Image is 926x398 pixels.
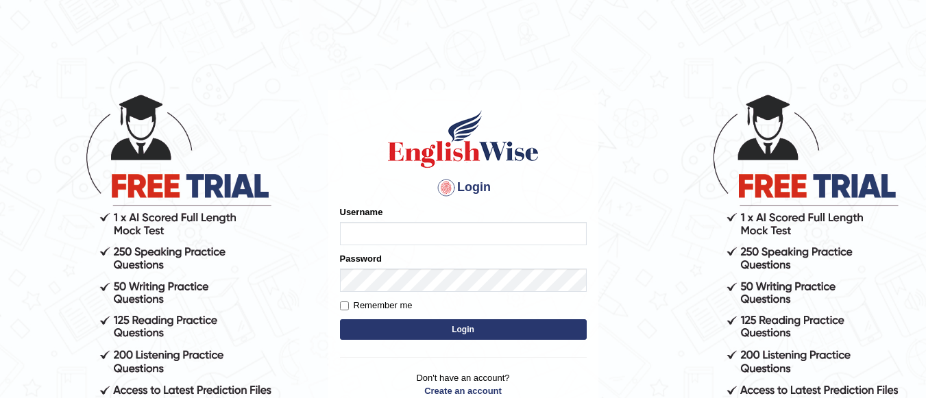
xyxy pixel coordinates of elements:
h4: Login [340,177,587,199]
button: Login [340,319,587,340]
label: Username [340,206,383,219]
img: Logo of English Wise sign in for intelligent practice with AI [385,108,541,170]
a: Create an account [340,384,587,397]
input: Remember me [340,301,349,310]
label: Password [340,252,382,265]
label: Remember me [340,299,413,312]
